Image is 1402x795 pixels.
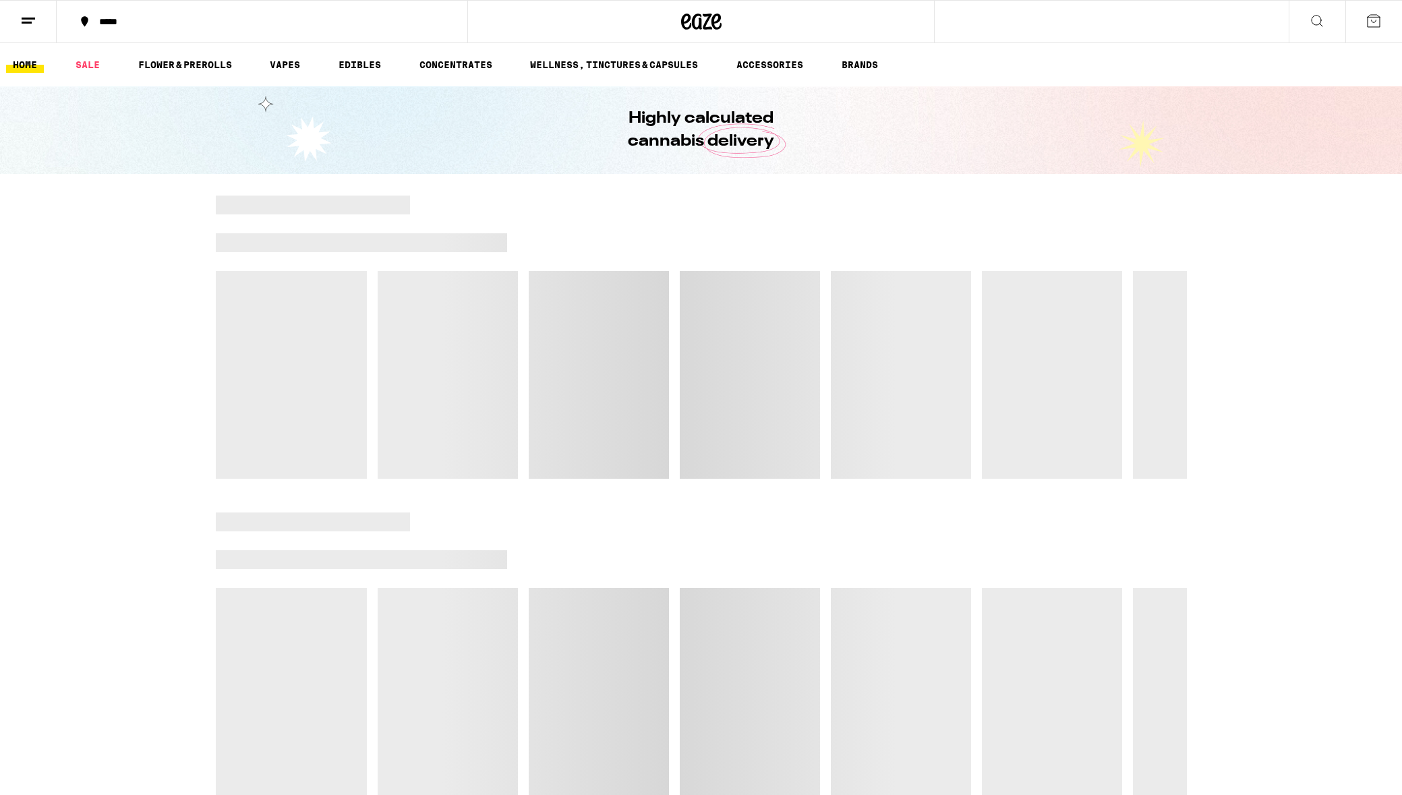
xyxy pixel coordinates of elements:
a: HOME [6,57,44,73]
h1: Highly calculated cannabis delivery [590,107,813,153]
a: FLOWER & PREROLLS [132,57,239,73]
a: CONCENTRATES [413,57,499,73]
a: VAPES [263,57,307,73]
a: SALE [69,57,107,73]
a: WELLNESS, TINCTURES & CAPSULES [523,57,705,73]
a: ACCESSORIES [730,57,810,73]
a: EDIBLES [332,57,388,73]
a: BRANDS [835,57,885,73]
